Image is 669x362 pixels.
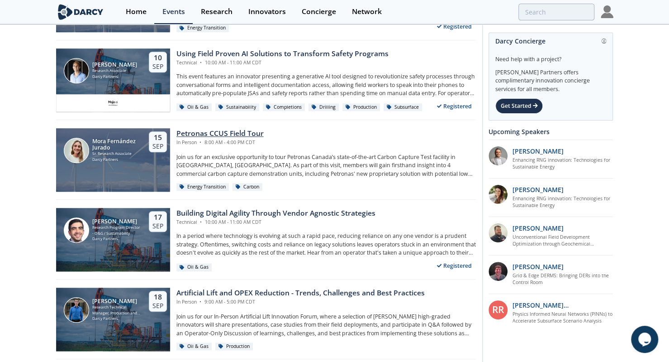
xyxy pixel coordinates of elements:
a: Physics Informed Neural Networks (PINNs) to Accelerate Subsurface Scenario Analysis [512,311,613,325]
img: Juan Mayol [64,58,89,83]
div: Registered [433,21,476,32]
div: Darcy Partners [92,157,141,163]
div: Technical 10:00 AM - 11:00 AM CDT [176,219,375,226]
div: Using Field Proven AI Solutions to Transform Safety Programs [176,48,389,59]
p: [PERSON_NAME] [512,262,564,271]
img: information.svg [602,39,607,43]
div: Petronas CCUS Field Tour [176,128,264,139]
div: Mora Fernández Jurado [92,138,141,151]
div: Production [342,103,380,111]
img: Profile [601,5,613,18]
img: 1fdb2308-3d70-46db-bc64-f6eabefcce4d [489,146,508,165]
div: Darcy Partners [92,316,141,322]
div: Oil & Gas [176,103,212,111]
div: Sep [152,302,163,310]
img: logo-wide.svg [56,4,105,20]
div: Darcy Partners [92,74,137,80]
img: Nick Robbins [64,297,89,323]
div: [PERSON_NAME] [92,62,137,68]
div: Oil & Gas [176,343,212,351]
div: Energy Transition [176,183,229,191]
div: Upcoming Speakers [489,124,613,140]
div: [PERSON_NAME] [92,218,141,225]
span: • [198,139,203,145]
span: • [199,219,204,225]
div: Sustainability [215,103,260,111]
p: [PERSON_NAME] [512,185,564,194]
div: Research Associate [92,68,137,74]
a: Juan Mayol [PERSON_NAME] Research Associate Darcy Partners 10 Sep Using Field Proven AI Solutions... [56,48,476,112]
img: 737ad19b-6c50-4cdf-92c7-29f5966a019e [489,185,508,204]
a: Unconventional Field Development Optimization through Geochemical Fingerprinting Technology [512,234,613,248]
span: • [198,299,203,305]
div: 18 [152,293,163,302]
div: Events [162,8,185,15]
div: Innovators [248,8,286,15]
img: Sami Sultan [64,217,89,243]
div: Carbon [232,183,263,191]
a: Enhancing RNG innovation: Technologies for Sustainable Energy [512,157,613,171]
div: Subsurface [384,103,422,111]
div: 17 [152,213,163,222]
img: c99e3ca0-ae72-4bf9-a710-a645b1189d83 [107,97,119,108]
div: In Person 8:00 AM - 4:00 PM CDT [176,139,264,146]
div: Sep [152,222,163,230]
p: In a period where technology is evolving at such a rapid pace, reducing reliance on any one vendo... [176,232,476,257]
div: Need help with a project? [495,49,606,63]
a: Sami Sultan [PERSON_NAME] Research Program Director - O&G / Sustainability Darcy Partners 17 Sep ... [56,208,476,271]
div: Building Digital Agility Through Vendor Agnostic Strategies [176,208,375,219]
div: Registered [433,260,476,271]
p: Join us for an exclusive opportunity to tour Petronas Canada’s state-of-the-art Carbon Capture Te... [176,153,476,178]
div: Registered [433,101,476,112]
div: 15 [152,133,163,142]
p: [PERSON_NAME] [512,223,564,233]
p: Join us for our In-Person Artificial Lift Innovation Forum, where a selection of [PERSON_NAME] hi... [176,313,476,338]
div: Concierge [302,8,336,15]
div: In Person 9:00 AM - 5:00 PM CDT [176,299,425,306]
div: Sr. Research Associate [92,151,141,157]
div: Drilling [308,103,339,111]
p: This event features an innovator presenting a generative AI tool designed to revolutionize safety... [176,72,476,97]
iframe: chat widget [631,326,660,353]
div: Research Program Director - O&G / Sustainability [92,225,141,236]
input: Advanced Search [518,4,594,20]
div: [PERSON_NAME] [92,298,141,304]
div: Completions [263,103,305,111]
div: Network [352,8,382,15]
div: Production [215,343,253,351]
a: Enhancing RNG innovation: Technologies for Sustainable Energy [512,195,613,210]
div: Research Technical Manager, Production and Sustainability [92,304,141,316]
div: Sep [152,63,163,71]
div: Energy Transition [176,24,229,32]
div: Sep [152,142,163,150]
div: RR [489,300,508,319]
div: 10 [152,53,163,63]
a: Grid & Edge DERMS: Bringing DERs into the Control Room [512,272,613,287]
a: Mora Fernández Jurado Mora Fernández Jurado Sr. Research Associate Darcy Partners 15 Sep Petronas... [56,128,476,192]
img: accc9a8e-a9c1-4d58-ae37-132228efcf55 [489,262,508,281]
img: 2k2ez1SvSiOh3gKHmcgF [489,223,508,242]
div: Artificial Lift and OPEX Reduction - Trends, Challenges and Best Practices [176,288,425,299]
div: Technical 10:00 AM - 11:00 AM CDT [176,59,389,67]
div: Research [201,8,232,15]
div: Oil & Gas [176,263,212,271]
p: [PERSON_NAME] [PERSON_NAME] [512,300,613,310]
div: [PERSON_NAME] Partners offers complimentary innovation concierge services for all members. [495,63,606,93]
span: • [199,59,204,66]
div: Darcy Partners [92,236,141,242]
img: Mora Fernández Jurado [64,138,89,163]
a: Nick Robbins [PERSON_NAME] Research Technical Manager, Production and Sustainability Darcy Partne... [56,288,476,351]
div: Darcy Concierge [495,33,606,49]
div: Get Started [495,98,543,114]
div: Home [126,8,147,15]
p: [PERSON_NAME] [512,146,564,156]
